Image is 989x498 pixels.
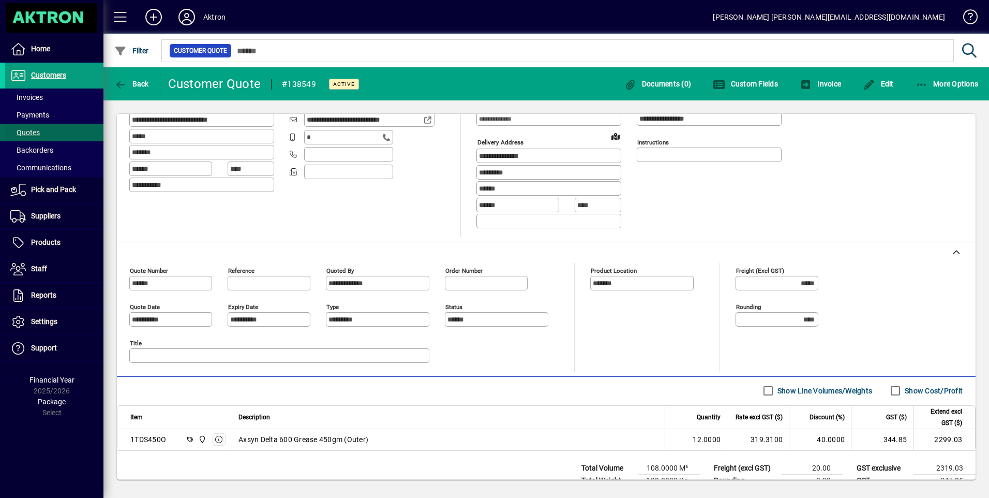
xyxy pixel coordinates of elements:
[800,80,841,88] span: Invoice
[591,267,637,274] mat-label: Product location
[851,462,913,474] td: GST exclusive
[174,46,227,56] span: Customer Quote
[713,9,945,25] div: [PERSON_NAME] [PERSON_NAME][EMAIL_ADDRESS][DOMAIN_NAME]
[851,429,913,450] td: 344.85
[333,81,355,87] span: Active
[710,75,781,93] button: Custom Fields
[886,412,907,423] span: GST ($)
[5,203,103,229] a: Suppliers
[709,474,781,487] td: Rounding
[5,283,103,309] a: Reports
[137,8,170,26] button: Add
[112,75,152,93] button: Back
[810,412,845,423] span: Discount (%)
[5,335,103,361] a: Support
[114,80,149,88] span: Back
[624,80,691,88] span: Documents (0)
[31,344,57,352] span: Support
[576,474,638,487] td: Total Weight
[130,434,166,445] div: 1TDS450O
[736,412,783,423] span: Rate excl GST ($)
[797,75,844,93] button: Invoice
[913,429,975,450] td: 2299.03
[326,303,339,310] mat-label: Type
[955,2,976,36] a: Knowledge Base
[860,75,896,93] button: Edit
[5,141,103,159] a: Backorders
[5,230,103,256] a: Products
[916,80,979,88] span: More Options
[697,412,721,423] span: Quantity
[5,309,103,335] a: Settings
[103,75,160,93] app-page-header-button: Back
[736,267,784,274] mat-label: Freight (excl GST)
[781,462,843,474] td: 20.00
[38,398,66,406] span: Package
[228,303,258,310] mat-label: Expiry date
[10,146,53,154] span: Backorders
[713,80,778,88] span: Custom Fields
[693,434,721,445] span: 12.0000
[709,462,781,474] td: Freight (excl GST)
[913,474,976,487] td: 347.85
[863,80,894,88] span: Edit
[775,386,872,396] label: Show Line Volumes/Weights
[733,434,783,445] div: 319.3100
[31,317,57,326] span: Settings
[31,71,66,79] span: Customers
[168,76,261,92] div: Customer Quote
[170,8,203,26] button: Profile
[10,164,71,172] span: Communications
[31,185,76,194] span: Pick and Pack
[5,159,103,177] a: Communications
[31,291,56,299] span: Reports
[607,128,624,144] a: View on map
[31,238,61,246] span: Products
[5,177,103,203] a: Pick and Pack
[5,36,103,62] a: Home
[196,434,207,445] span: Central
[130,303,160,310] mat-label: Quote date
[10,128,40,137] span: Quotes
[31,265,47,273] span: Staff
[5,89,103,106] a: Invoices
[781,474,843,487] td: 0.00
[31,45,50,53] span: Home
[638,462,700,474] td: 108.0000 M³
[282,76,316,93] div: #138549
[130,267,168,274] mat-label: Quote number
[31,212,61,220] span: Suppliers
[445,267,483,274] mat-label: Order number
[736,303,761,310] mat-label: Rounding
[5,256,103,282] a: Staff
[228,267,254,274] mat-label: Reference
[130,412,143,423] span: Item
[10,111,49,119] span: Payments
[238,412,270,423] span: Description
[10,93,43,101] span: Invoices
[112,41,152,60] button: Filter
[638,474,700,487] td: 108.0000 Kg
[130,339,142,346] mat-label: Title
[5,106,103,124] a: Payments
[913,75,981,93] button: More Options
[238,434,368,445] span: Axsyn Delta 600 Grease 450gm (Outer)
[445,303,462,310] mat-label: Status
[851,474,913,487] td: GST
[920,406,962,429] span: Extend excl GST ($)
[29,376,74,384] span: Financial Year
[326,267,354,274] mat-label: Quoted by
[913,462,976,474] td: 2319.03
[903,386,963,396] label: Show Cost/Profit
[5,124,103,141] a: Quotes
[621,75,694,93] button: Documents (0)
[789,429,851,450] td: 40.0000
[576,462,638,474] td: Total Volume
[637,139,669,146] mat-label: Instructions
[114,47,149,55] span: Filter
[203,9,226,25] div: Aktron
